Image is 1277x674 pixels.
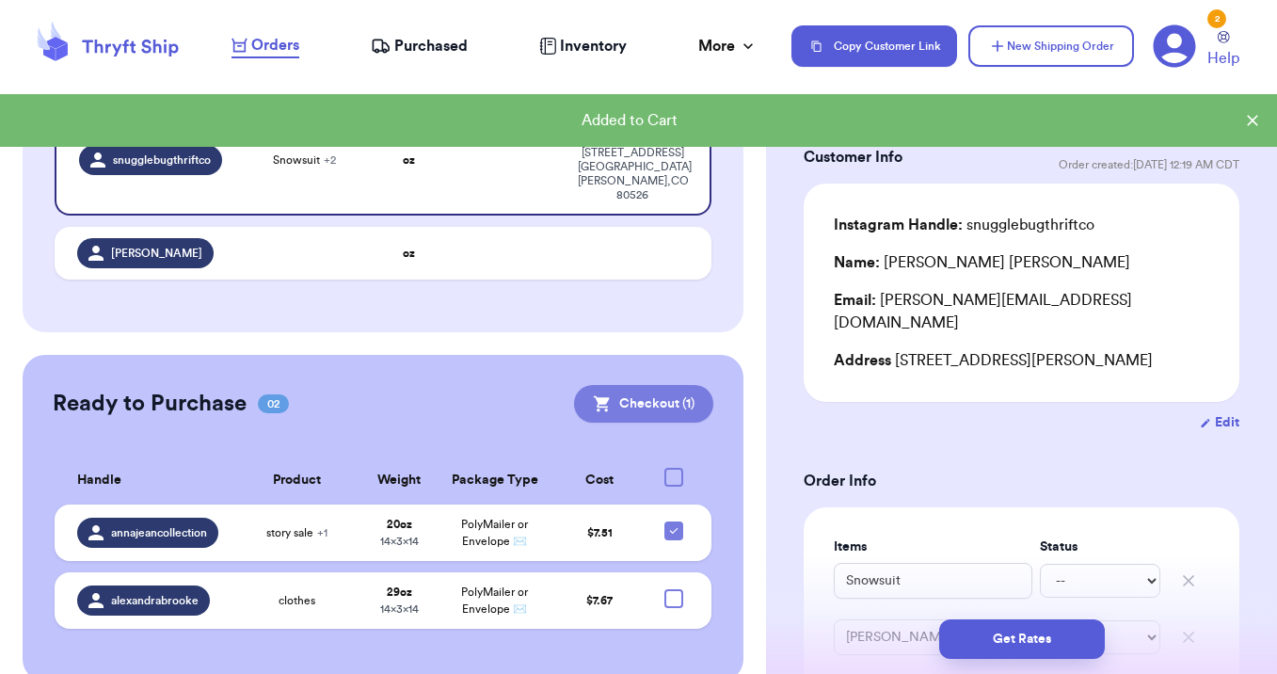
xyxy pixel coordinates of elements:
div: [STREET_ADDRESS] [GEOGRAPHIC_DATA][PERSON_NAME] , CO 80526 [578,146,686,202]
span: Orders [251,34,299,56]
th: Product [233,457,360,505]
button: Checkout (1) [574,385,713,423]
a: Purchased [371,35,468,57]
span: Handle [77,471,121,490]
span: + 1 [317,527,327,538]
span: [PERSON_NAME] [111,246,202,261]
span: Snowsuit [273,152,336,168]
strong: oz [403,248,415,259]
span: snugglebugthriftco [113,152,211,168]
div: More [698,35,758,57]
span: Name: [834,255,880,270]
button: Get Rates [939,619,1105,659]
button: New Shipping Order [968,25,1134,67]
strong: 20 oz [387,519,412,530]
a: Inventory [539,35,627,57]
span: PolyMailer or Envelope ✉️ [461,586,528,615]
span: annajeancollection [111,525,207,540]
h3: Order Info [804,470,1239,492]
div: [PERSON_NAME] [PERSON_NAME] [834,251,1130,274]
span: clothes [279,593,315,608]
strong: 29 oz [387,586,412,598]
span: Help [1207,47,1239,70]
span: alexandrabrooke [111,593,199,608]
button: Copy Customer Link [791,25,957,67]
h2: Ready to Purchase [53,389,247,419]
div: [PERSON_NAME][EMAIL_ADDRESS][DOMAIN_NAME] [834,289,1209,334]
span: 02 [258,394,289,413]
span: 14 x 3 x 14 [380,536,419,547]
span: 14 x 3 x 14 [380,603,419,615]
a: 2 [1153,24,1196,68]
a: Help [1207,31,1239,70]
span: $ 7.67 [586,595,613,606]
div: 2 [1207,9,1226,28]
div: Added to Cart [15,109,1243,132]
h3: Customer Info [804,146,902,168]
th: Cost [551,457,647,505]
th: Package Type [438,457,552,505]
div: [STREET_ADDRESS][PERSON_NAME] [834,349,1209,372]
th: Weight [360,457,437,505]
label: Items [834,538,1032,556]
strong: oz [403,154,415,166]
span: Inventory [560,35,627,57]
a: Orders [231,34,299,58]
span: Purchased [394,35,468,57]
span: Email: [834,293,876,308]
span: Instagram Handle: [834,217,963,233]
span: Order created: [DATE] 12:19 AM CDT [1059,157,1239,172]
div: snugglebugthriftco [834,214,1094,236]
label: Status [1040,538,1160,556]
span: Address [834,353,891,368]
button: Edit [1200,413,1239,432]
span: $ 7.51 [587,527,613,538]
span: PolyMailer or Envelope ✉️ [461,519,528,547]
span: story sale [266,525,327,540]
span: + 2 [324,154,336,166]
